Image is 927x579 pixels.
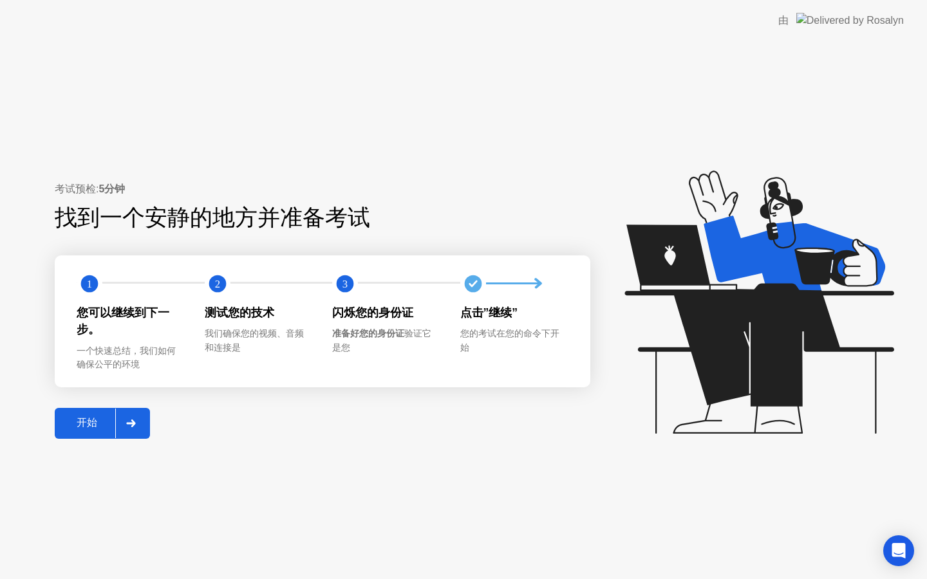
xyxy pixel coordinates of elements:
[205,327,312,354] div: 我们确保您的视频、音频和连接是
[59,416,115,430] div: 开始
[778,13,789,28] div: 由
[883,535,914,566] div: Open Intercom Messenger
[342,278,348,290] text: 3
[98,183,125,194] b: 5分钟
[796,13,904,28] img: Delivered by Rosalyn
[214,278,220,290] text: 2
[77,304,184,338] div: 您可以继续到下一步。
[332,304,440,321] div: 闪烁您的身份证
[460,327,568,354] div: 您的考试在您的命令下开始
[55,181,590,197] div: 考试预检:
[55,201,509,235] div: 找到一个安静的地方并准备考试
[332,327,440,354] div: 验证它是您
[87,278,92,290] text: 1
[332,328,404,338] b: 准备好您的身份证
[77,344,184,372] div: 一个快速总结，我们如何确保公平的环境
[55,408,150,439] button: 开始
[205,304,312,321] div: 测试您的技术
[460,304,568,321] div: 点击”继续”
